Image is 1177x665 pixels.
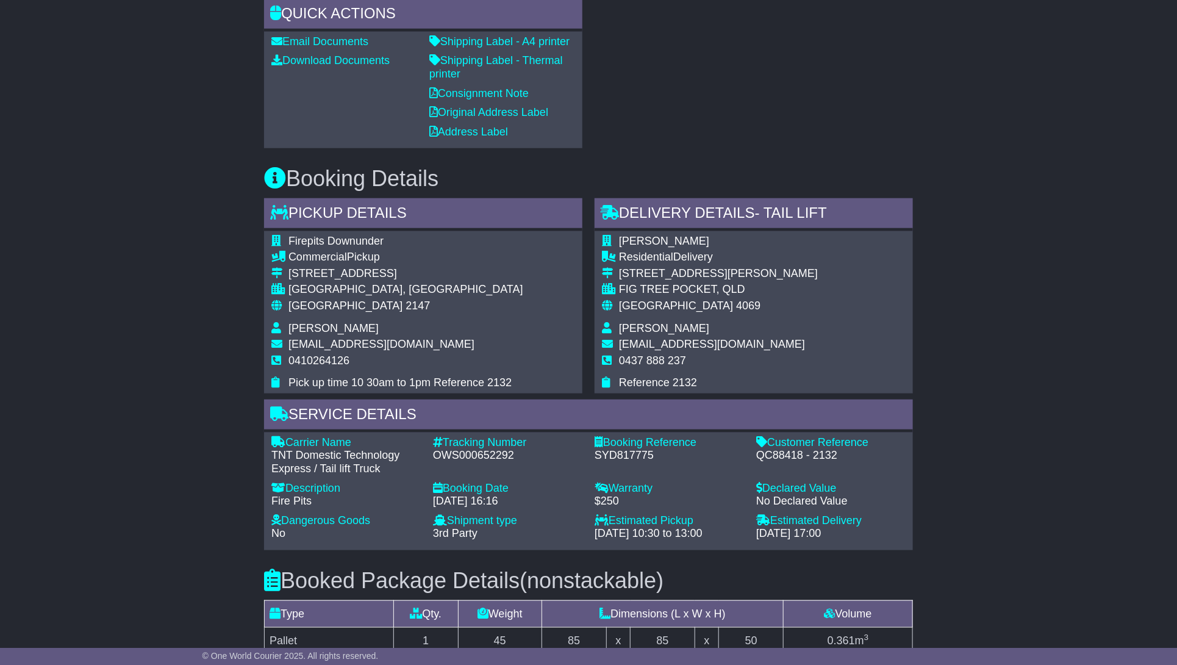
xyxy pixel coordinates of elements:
[264,167,913,191] h3: Booking Details
[264,400,913,433] div: Service Details
[619,322,709,334] span: [PERSON_NAME]
[288,251,347,263] span: Commercial
[595,527,744,541] div: [DATE] 10:30 to 13:00
[265,600,394,627] td: Type
[288,300,402,312] span: [GEOGRAPHIC_DATA]
[429,54,563,80] a: Shipping Label - Thermal printer
[288,322,379,334] span: [PERSON_NAME]
[288,354,349,367] span: 0410264126
[695,627,718,654] td: x
[288,235,384,247] span: Firepits Downunder
[433,482,582,495] div: Booking Date
[202,651,379,661] span: © One World Courier 2025. All rights reserved.
[429,87,529,99] a: Consignment Note
[271,35,368,48] a: Email Documents
[756,495,906,508] div: No Declared Value
[271,482,421,495] div: Description
[265,627,394,654] td: Pallet
[433,514,582,528] div: Shipment type
[619,354,686,367] span: 0437 888 237
[864,633,869,642] sup: 3
[458,600,542,627] td: Weight
[756,436,906,450] div: Customer Reference
[271,514,421,528] div: Dangerous Goods
[433,527,478,539] span: 3rd Party
[458,627,542,654] td: 45
[595,449,744,462] div: SYD817775
[736,300,760,312] span: 4069
[288,338,474,350] span: [EMAIL_ADDRESS][DOMAIN_NAME]
[288,376,512,389] span: Pick up time 10 30am to 1pm Reference 2132
[271,495,421,508] div: Fire Pits
[288,283,523,297] div: [GEOGRAPHIC_DATA], [GEOGRAPHIC_DATA]
[631,627,695,654] td: 85
[429,106,548,118] a: Original Address Label
[619,251,818,264] div: Delivery
[606,627,630,654] td: x
[429,35,570,48] a: Shipping Label - A4 printer
[595,436,744,450] div: Booking Reference
[756,449,906,462] div: QC88418 - 2132
[595,495,744,508] div: $250
[828,634,855,647] span: 0.361
[756,527,906,541] div: [DATE] 17:00
[271,436,421,450] div: Carrier Name
[756,514,906,528] div: Estimated Delivery
[288,267,523,281] div: [STREET_ADDRESS]
[784,627,913,654] td: m
[271,527,285,539] span: No
[429,126,508,138] a: Address Label
[520,568,664,593] span: (nonstackable)
[433,495,582,508] div: [DATE] 16:16
[755,204,827,221] span: - Tail Lift
[619,376,697,389] span: Reference 2132
[619,338,805,350] span: [EMAIL_ADDRESS][DOMAIN_NAME]
[271,449,421,475] div: TNT Domestic Technology Express / Tail lift Truck
[264,569,913,593] h3: Booked Package Details
[264,198,582,231] div: Pickup Details
[393,627,458,654] td: 1
[542,600,783,627] td: Dimensions (L x W x H)
[595,198,913,231] div: Delivery Details
[619,283,818,297] div: FIG TREE POCKET, QLD
[619,251,673,263] span: Residential
[595,482,744,495] div: Warranty
[595,514,744,528] div: Estimated Pickup
[619,300,733,312] span: [GEOGRAPHIC_DATA]
[271,54,390,66] a: Download Documents
[288,251,523,264] div: Pickup
[619,267,818,281] div: [STREET_ADDRESS][PERSON_NAME]
[719,627,784,654] td: 50
[406,300,430,312] span: 2147
[784,600,913,627] td: Volume
[433,449,582,462] div: OWS000652292
[619,235,709,247] span: [PERSON_NAME]
[756,482,906,495] div: Declared Value
[393,600,458,627] td: Qty.
[433,436,582,450] div: Tracking Number
[542,627,606,654] td: 85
